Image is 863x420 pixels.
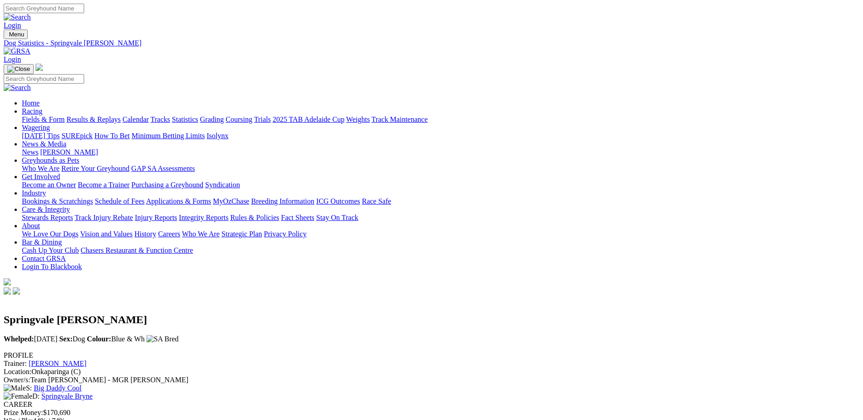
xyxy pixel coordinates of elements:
[87,335,145,343] span: Blue & Wh
[4,368,859,376] div: Onkaparinga (C)
[22,173,60,180] a: Get Involved
[4,335,57,343] span: [DATE]
[95,132,130,140] a: How To Bet
[4,335,34,343] b: Whelped:
[22,246,859,255] div: Bar & Dining
[9,31,24,38] span: Menu
[22,197,93,205] a: Bookings & Scratchings
[4,400,859,409] div: CAREER
[22,214,859,222] div: Care & Integrity
[22,181,76,189] a: Become an Owner
[22,214,73,221] a: Stewards Reports
[75,214,133,221] a: Track Injury Rebate
[146,197,211,205] a: Applications & Forms
[4,384,26,392] img: Male
[207,132,228,140] a: Isolynx
[222,230,262,238] a: Strategic Plan
[22,132,859,140] div: Wagering
[146,335,179,343] img: SA Bred
[22,230,78,238] a: We Love Our Dogs
[66,115,121,123] a: Results & Replays
[362,197,391,205] a: Race Safe
[281,214,314,221] a: Fact Sheets
[213,197,249,205] a: MyOzChase
[158,230,180,238] a: Careers
[22,246,79,254] a: Cash Up Your Club
[22,107,42,115] a: Racing
[226,115,252,123] a: Coursing
[22,148,859,156] div: News & Media
[205,181,240,189] a: Syndication
[346,115,370,123] a: Weights
[264,230,307,238] a: Privacy Policy
[4,376,859,384] div: Team [PERSON_NAME] - MGR [PERSON_NAME]
[4,368,31,375] span: Location:
[22,140,66,148] a: News & Media
[4,392,32,400] img: Female
[40,148,98,156] a: [PERSON_NAME]
[4,314,859,326] h2: Springvale [PERSON_NAME]
[251,197,314,205] a: Breeding Information
[41,392,92,400] a: Springvale Bryne
[4,409,43,416] span: Prize Money:
[78,181,130,189] a: Become a Trainer
[122,115,149,123] a: Calendar
[61,132,92,140] a: SUREpick
[4,384,32,392] span: S:
[22,222,40,230] a: About
[4,4,84,13] input: Search
[22,205,70,213] a: Care & Integrity
[4,409,859,417] div: $170,690
[22,99,40,107] a: Home
[131,181,203,189] a: Purchasing a Greyhound
[22,165,60,172] a: Who We Are
[4,21,21,29] a: Login
[22,189,46,197] a: Industry
[22,263,82,270] a: Login To Blackbook
[59,335,72,343] b: Sex:
[34,384,81,392] a: Big Daddy Cool
[135,214,177,221] a: Injury Reports
[4,13,31,21] img: Search
[4,39,859,47] a: Dog Statistics - Springvale [PERSON_NAME]
[4,30,28,39] button: Toggle navigation
[22,181,859,189] div: Get Involved
[4,64,34,74] button: Toggle navigation
[4,392,40,400] span: D:
[22,132,60,140] a: [DATE] Tips
[22,255,66,262] a: Contact GRSA
[179,214,228,221] a: Integrity Reports
[22,238,62,246] a: Bar & Dining
[4,74,84,84] input: Search
[254,115,271,123] a: Trials
[131,165,195,172] a: GAP SA Assessments
[81,246,193,254] a: Chasers Restaurant & Function Centre
[87,335,111,343] b: Colour:
[22,148,38,156] a: News
[59,335,85,343] span: Dog
[7,65,30,73] img: Close
[151,115,170,123] a: Tracks
[200,115,224,123] a: Grading
[22,230,859,238] div: About
[22,124,50,131] a: Wagering
[4,287,11,295] img: facebook.svg
[4,351,859,360] div: PROFILE
[172,115,198,123] a: Statistics
[316,197,360,205] a: ICG Outcomes
[35,64,43,71] img: logo-grsa-white.png
[4,47,30,55] img: GRSA
[29,360,86,367] a: [PERSON_NAME]
[22,165,859,173] div: Greyhounds as Pets
[22,197,859,205] div: Industry
[273,115,344,123] a: 2025 TAB Adelaide Cup
[4,360,27,367] span: Trainer:
[230,214,279,221] a: Rules & Policies
[95,197,144,205] a: Schedule of Fees
[4,376,30,384] span: Owner/s:
[4,55,21,63] a: Login
[80,230,132,238] a: Vision and Values
[61,165,130,172] a: Retire Your Greyhound
[13,287,20,295] img: twitter.svg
